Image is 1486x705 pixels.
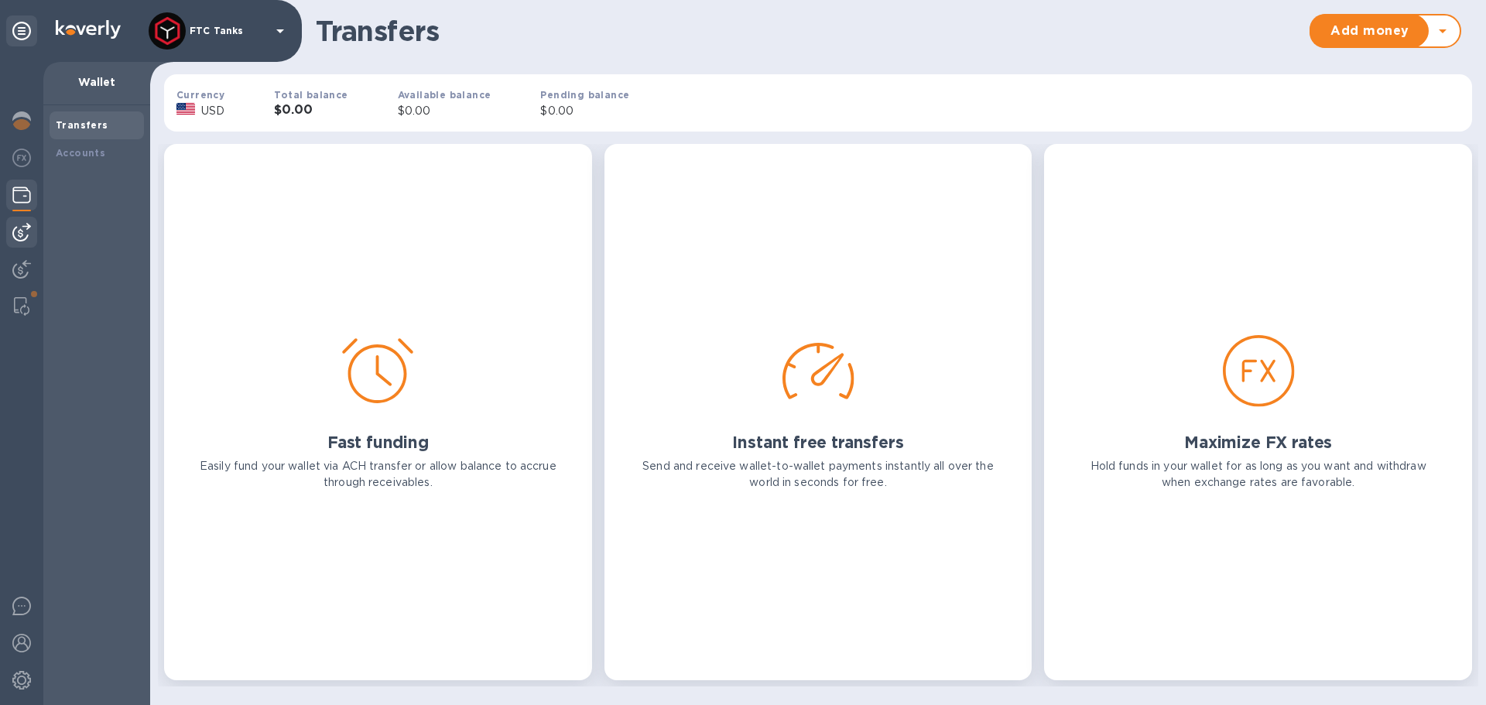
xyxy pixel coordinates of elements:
b: Currency [176,89,224,101]
p: Easily fund your wallet via ACH transfer or allow balance to accrue through receivables. [195,458,561,491]
p: Send and receive wallet-to-wallet payments instantly all over the world in seconds for free. [635,458,1002,491]
p: Hold funds in your wallet for as long as you want and withdraw when exchange rates are favorable. [1075,458,1441,491]
p: Wallet [56,74,138,90]
b: Total balance [274,89,348,101]
p: USD [201,103,224,119]
h2: Fast funding [327,433,429,452]
div: Unpin categories [6,15,37,46]
b: Pending balance [540,89,629,101]
button: Add money [1311,15,1429,46]
p: $0.00 [398,103,491,119]
p: FTC Tanks [190,26,267,36]
img: Wallets [12,186,31,204]
p: $0.00 [540,103,629,119]
b: Available balance [398,89,491,101]
h2: Maximize FX rates [1184,433,1332,452]
h3: $0.00 [274,103,348,118]
h1: Transfers [316,15,1302,47]
h2: Instant free transfers [732,433,903,452]
span: Add money [1323,22,1416,40]
b: Accounts [56,147,105,159]
b: Transfers [56,119,108,131]
img: Logo [56,20,121,39]
img: Foreign exchange [12,149,31,167]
